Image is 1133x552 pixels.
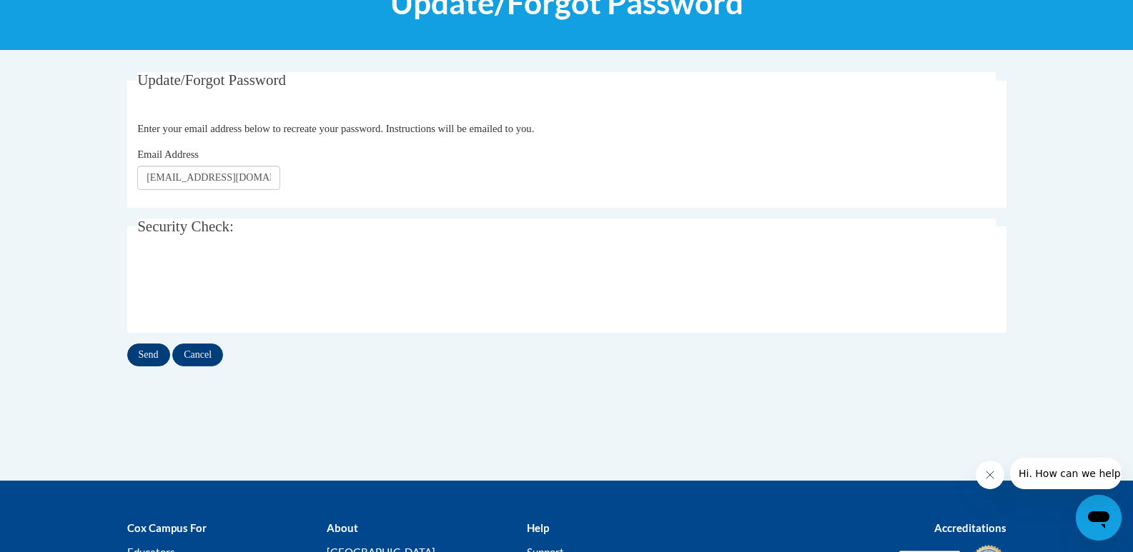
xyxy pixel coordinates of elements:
[127,521,207,534] b: Cox Campus For
[137,123,534,134] span: Enter your email address below to recreate your password. Instructions will be emailed to you.
[127,343,170,366] input: Send
[9,10,116,21] span: Hi. How can we help?
[137,149,199,160] span: Email Address
[327,521,358,534] b: About
[137,166,280,190] input: Email
[527,521,549,534] b: Help
[137,259,355,315] iframe: To enrich screen reader interactions, please activate Accessibility in Grammarly extension settings
[976,461,1004,489] iframe: Close message
[137,218,234,235] span: Security Check:
[1010,458,1122,489] iframe: Message from company
[172,343,223,366] input: Cancel
[1076,495,1122,541] iframe: Button to launch messaging window
[934,521,1006,534] b: Accreditations
[137,71,286,89] span: Update/Forgot Password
